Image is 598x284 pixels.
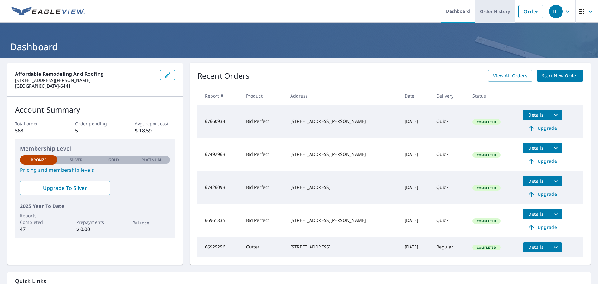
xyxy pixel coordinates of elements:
a: Upgrade [523,189,562,199]
span: Details [527,112,545,118]
a: Upgrade To Silver [20,181,110,195]
p: Account Summary [15,104,175,115]
button: detailsBtn-66961835 [523,209,549,219]
p: Silver [70,157,83,163]
th: Product [241,87,285,105]
p: Membership Level [20,144,170,153]
button: detailsBtn-66925256 [523,242,549,252]
td: Bid Perfect [241,171,285,204]
span: Completed [473,153,500,157]
div: [STREET_ADDRESS] [290,184,395,190]
p: $ 0.00 [76,225,114,233]
p: Bronze [31,157,46,163]
div: [STREET_ADDRESS][PERSON_NAME] [290,151,395,157]
p: 2025 Year To Date [20,202,170,210]
button: filesDropdownBtn-67660934 [549,110,562,120]
p: 47 [20,225,57,233]
p: Gold [108,157,119,163]
a: Upgrade [523,222,562,232]
td: Quick [431,204,467,237]
button: detailsBtn-67492963 [523,143,549,153]
td: [DATE] [400,138,431,171]
p: 5 [75,127,115,134]
span: Upgrade [527,224,558,231]
div: RF [549,5,563,18]
a: Upgrade [523,123,562,133]
div: [STREET_ADDRESS][PERSON_NAME] [290,118,395,124]
button: filesDropdownBtn-66925256 [549,242,562,252]
th: Address [285,87,400,105]
td: Bid Perfect [241,138,285,171]
button: detailsBtn-67426093 [523,176,549,186]
div: [STREET_ADDRESS][PERSON_NAME] [290,217,395,224]
span: Completed [473,120,500,124]
p: Recent Orders [197,70,250,82]
p: [STREET_ADDRESS][PERSON_NAME] [15,78,155,83]
p: Reports Completed [20,212,57,225]
td: [DATE] [400,171,431,204]
td: [DATE] [400,237,431,257]
span: Details [527,211,545,217]
a: Order [518,5,543,18]
p: Order pending [75,120,115,127]
p: Balance [132,219,170,226]
span: Completed [473,186,500,190]
td: [DATE] [400,105,431,138]
th: Delivery [431,87,467,105]
a: Upgrade [523,156,562,166]
span: Upgrade [527,124,558,132]
button: filesDropdownBtn-67492963 [549,143,562,153]
a: Pricing and membership levels [20,166,170,174]
th: Status [467,87,518,105]
span: Upgrade [527,157,558,165]
span: Upgrade [527,190,558,198]
td: 67660934 [197,105,241,138]
span: Details [527,178,545,184]
td: Quick [431,171,467,204]
p: $ 18.59 [135,127,175,134]
td: Quick [431,105,467,138]
td: Bid Perfect [241,105,285,138]
p: [GEOGRAPHIC_DATA]-6441 [15,83,155,89]
p: 568 [15,127,55,134]
td: 66925256 [197,237,241,257]
button: detailsBtn-67660934 [523,110,549,120]
td: [DATE] [400,204,431,237]
td: 66961835 [197,204,241,237]
span: Completed [473,245,500,250]
p: Avg. report cost [135,120,175,127]
th: Date [400,87,431,105]
p: Total order [15,120,55,127]
img: EV Logo [11,7,85,16]
a: Start New Order [537,70,583,82]
td: 67426093 [197,171,241,204]
p: Platinum [141,157,161,163]
span: Upgrade To Silver [25,185,105,191]
p: Prepayments [76,219,114,225]
td: 67492963 [197,138,241,171]
td: Regular [431,237,467,257]
span: View All Orders [493,72,527,80]
span: Start New Order [542,72,578,80]
span: Completed [473,219,500,223]
button: filesDropdownBtn-67426093 [549,176,562,186]
td: Bid Perfect [241,204,285,237]
span: Details [527,244,545,250]
button: filesDropdownBtn-66961835 [549,209,562,219]
div: [STREET_ADDRESS] [290,244,395,250]
th: Report # [197,87,241,105]
td: Quick [431,138,467,171]
h1: Dashboard [7,40,591,53]
a: View All Orders [488,70,532,82]
td: Gutter [241,237,285,257]
span: Details [527,145,545,151]
p: Affordable Remodeling and Roofing [15,70,155,78]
